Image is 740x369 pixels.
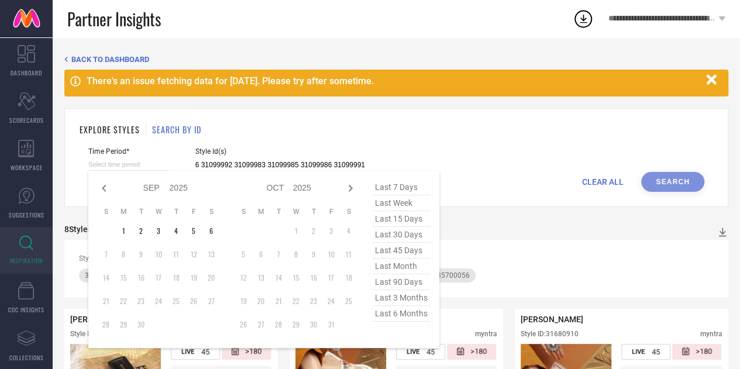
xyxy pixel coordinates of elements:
span: LIVE [181,348,194,356]
td: Thu Oct 16 2025 [305,269,322,287]
td: Wed Sep 24 2025 [150,292,167,310]
span: last 6 months [372,306,431,322]
td: Thu Sep 11 2025 [167,246,185,263]
h1: EXPLORE STYLES [80,123,140,136]
td: Fri Sep 26 2025 [185,292,202,310]
th: Saturday [340,207,357,216]
td: Fri Oct 24 2025 [322,292,340,310]
span: 35700056 [437,271,470,280]
td: Fri Oct 17 2025 [322,269,340,287]
th: Thursday [167,207,185,216]
div: 8 Styles [64,225,92,234]
td: Mon Oct 13 2025 [252,269,270,287]
td: Fri Oct 31 2025 [322,316,340,333]
div: Style Ids [79,254,714,263]
td: Thu Oct 30 2025 [305,316,322,333]
input: Enter comma separated style ids e.g. 12345, 67890 [195,158,365,172]
td: Mon Oct 20 2025 [252,292,270,310]
span: Time Period* [88,147,169,156]
span: >180 [470,347,487,357]
td: Sun Oct 19 2025 [235,292,252,310]
td: Tue Sep 30 2025 [132,316,150,333]
span: Style Id(s) [195,147,365,156]
td: Fri Oct 10 2025 [322,246,340,263]
td: Tue Oct 28 2025 [270,316,287,333]
td: Mon Sep 08 2025 [115,246,132,263]
td: Sat Sep 27 2025 [202,292,220,310]
div: Number of days the style has been live on the platform [621,344,670,360]
td: Tue Sep 23 2025 [132,292,150,310]
td: Thu Sep 18 2025 [167,269,185,287]
input: Select time period [88,158,169,171]
td: Mon Sep 15 2025 [115,269,132,287]
div: There's an issue fetching data for [DATE]. Please try after sometime. [87,75,700,87]
span: LIVE [407,348,419,356]
td: Thu Oct 23 2025 [305,292,322,310]
td: Sat Sep 06 2025 [202,222,220,240]
td: Mon Sep 22 2025 [115,292,132,310]
td: Wed Sep 03 2025 [150,222,167,240]
div: Number of days since the style was first listed on the platform [672,344,721,360]
span: >180 [245,347,261,357]
td: Thu Sep 25 2025 [167,292,185,310]
span: 31659535 [85,271,118,280]
td: Tue Oct 14 2025 [270,269,287,287]
td: Sat Sep 13 2025 [202,246,220,263]
td: Sat Oct 18 2025 [340,269,357,287]
th: Saturday [202,207,220,216]
td: Wed Oct 01 2025 [287,222,305,240]
div: myntra [475,330,497,338]
div: Number of days since the style was first listed on the platform [222,344,271,360]
td: Wed Sep 17 2025 [150,269,167,287]
td: Wed Oct 08 2025 [287,246,305,263]
td: Sat Oct 11 2025 [340,246,357,263]
td: Tue Oct 07 2025 [270,246,287,263]
td: Sun Oct 05 2025 [235,246,252,263]
th: Sunday [235,207,252,216]
span: Partner Insights [67,7,161,31]
td: Sun Oct 12 2025 [235,269,252,287]
span: INSPIRATION [10,256,43,265]
td: Tue Sep 02 2025 [132,222,150,240]
div: Number of days the style has been live on the platform [171,344,220,360]
span: [PERSON_NAME] [521,315,583,324]
span: last 15 days [372,211,431,227]
span: last 90 days [372,274,431,290]
th: Monday [115,207,132,216]
span: last 30 days [372,227,431,243]
th: Wednesday [150,207,167,216]
div: Number of days the style has been live on the platform [396,344,445,360]
th: Monday [252,207,270,216]
td: Mon Oct 06 2025 [252,246,270,263]
span: last 7 days [372,180,431,195]
span: SUGGESTIONS [9,211,44,219]
td: Fri Oct 03 2025 [322,222,340,240]
span: COLLECTIONS [9,353,44,362]
td: Tue Sep 16 2025 [132,269,150,287]
td: Wed Oct 15 2025 [287,269,305,287]
span: last month [372,258,431,274]
th: Wednesday [287,207,305,216]
th: Tuesday [132,207,150,216]
div: Number of days since the style was first listed on the platform [447,344,496,360]
span: WORKSPACE [11,163,43,172]
td: Fri Sep 19 2025 [185,269,202,287]
span: 45 [201,347,209,356]
td: Sat Oct 25 2025 [340,292,357,310]
span: CLEAR ALL [582,177,624,187]
td: Mon Sep 01 2025 [115,222,132,240]
td: Thu Oct 02 2025 [305,222,322,240]
span: [PERSON_NAME] [70,315,133,324]
td: Sun Sep 28 2025 [97,316,115,333]
span: last 45 days [372,243,431,258]
td: Mon Sep 29 2025 [115,316,132,333]
span: 45 [652,347,660,356]
th: Sunday [97,207,115,216]
td: Sun Sep 07 2025 [97,246,115,263]
span: DASHBOARD [11,68,42,77]
th: Friday [322,207,340,216]
td: Sun Oct 26 2025 [235,316,252,333]
div: myntra [700,330,722,338]
td: Fri Sep 05 2025 [185,222,202,240]
td: Wed Oct 29 2025 [287,316,305,333]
